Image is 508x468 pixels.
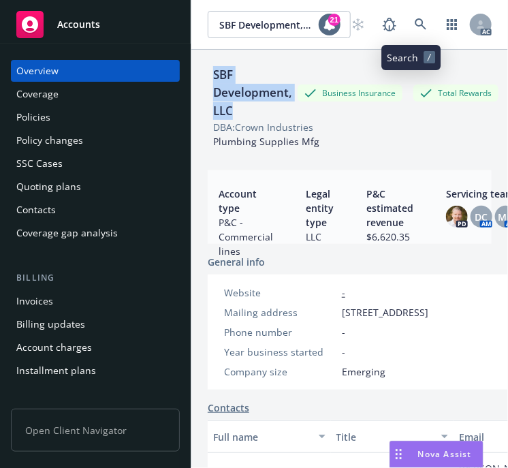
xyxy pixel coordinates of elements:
[11,222,180,244] a: Coverage gap analysis
[224,345,336,359] div: Year business started
[390,441,407,467] div: Drag to move
[208,255,265,269] span: General info
[475,210,488,224] span: DC
[439,11,466,38] a: Switch app
[208,66,298,120] div: SBF Development, LLC
[219,187,273,215] span: Account type
[418,448,472,460] span: Nova Assist
[16,360,96,381] div: Installment plans
[16,176,81,198] div: Quoting plans
[16,199,56,221] div: Contacts
[376,11,403,38] a: Report a Bug
[16,106,50,128] div: Policies
[11,153,180,174] a: SSC Cases
[11,83,180,105] a: Coverage
[224,325,336,339] div: Phone number
[306,187,334,230] span: Legal entity type
[11,271,180,285] div: Billing
[390,441,483,468] button: Nova Assist
[11,129,180,151] a: Policy changes
[342,305,428,319] span: [STREET_ADDRESS]
[16,83,59,105] div: Coverage
[16,129,83,151] div: Policy changes
[11,5,180,44] a: Accounts
[16,313,85,335] div: Billing updates
[16,222,118,244] div: Coverage gap analysis
[224,364,336,379] div: Company size
[407,11,434,38] a: Search
[342,345,345,359] span: -
[208,401,249,415] a: Contacts
[11,290,180,312] a: Invoices
[213,135,319,148] span: Plumbing Supplies Mfg
[11,176,180,198] a: Quoting plans
[413,84,498,102] div: Total Rewards
[208,420,331,453] button: Full name
[331,420,454,453] button: Title
[306,230,334,244] span: LLC
[213,120,313,134] div: DBA: Crown Industries
[219,215,273,258] span: P&C - Commercial lines
[16,153,63,174] div: SSC Cases
[336,430,434,444] div: Title
[224,305,336,319] div: Mailing address
[11,409,180,452] span: Open Client Navigator
[16,60,59,82] div: Overview
[219,18,313,32] span: SBF Development, LLC
[11,313,180,335] a: Billing updates
[213,430,311,444] div: Full name
[11,360,180,381] a: Installment plans
[11,199,180,221] a: Contacts
[342,364,385,379] span: Emerging
[11,60,180,82] a: Overview
[366,230,413,244] span: $6,620.35
[366,187,413,230] span: P&C estimated revenue
[328,14,340,26] div: 21
[342,286,345,299] a: -
[11,337,180,358] a: Account charges
[345,11,372,38] a: Start snowing
[16,337,92,358] div: Account charges
[57,19,100,30] span: Accounts
[16,290,53,312] div: Invoices
[224,285,336,300] div: Website
[298,84,402,102] div: Business Insurance
[446,206,468,228] img: photo
[11,106,180,128] a: Policies
[208,11,351,38] button: SBF Development, LLC
[342,325,345,339] span: -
